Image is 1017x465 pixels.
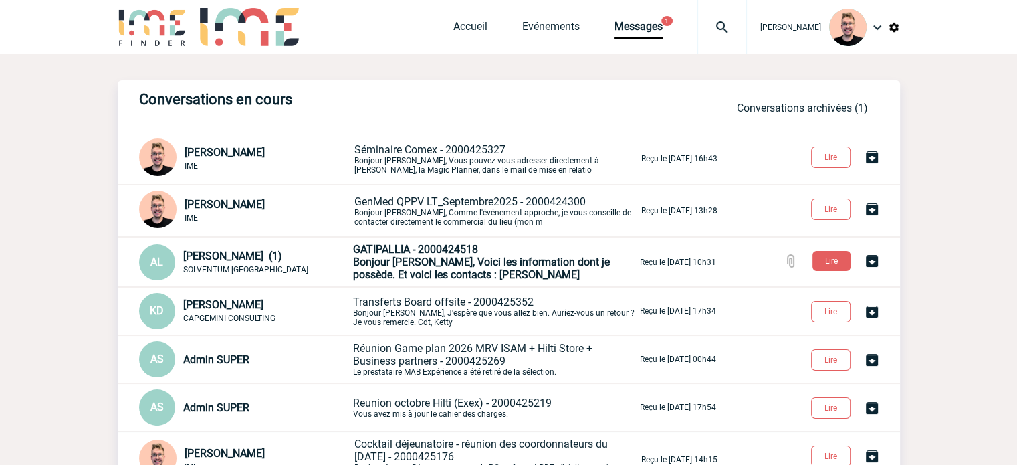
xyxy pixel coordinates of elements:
[183,314,275,323] span: CAPGEMINI CONSULTING
[800,304,864,317] a: Lire
[812,251,851,271] button: Lire
[864,304,880,320] img: Archiver la conversation
[183,401,249,414] span: Admin SUPER
[353,256,610,281] span: Bonjour [PERSON_NAME], Voici les information dont je possède. Et voici les contacts : [PERSON_NAME]
[353,342,637,377] p: Le prestataire MAB Expérience a été retiré de la sélection.
[354,195,639,227] p: Bonjour [PERSON_NAME], Comme l'événement approche, je vous conseille de contacter directement le ...
[150,353,164,365] span: AS
[737,102,868,114] a: Conversations archivées (1)
[139,244,350,280] div: Conversation privée : Client - Agence
[185,447,265,460] span: [PERSON_NAME]
[353,342,592,367] span: Réunion Game plan 2026 MRV ISAM + Hilti Store + Business partners - 2000425269
[864,400,880,416] img: Archiver la conversation
[811,397,851,419] button: Lire
[800,150,864,163] a: Lire
[139,255,716,268] a: AL [PERSON_NAME] (1) SOLVENTUM [GEOGRAPHIC_DATA] GATIPALLIA - 2000424518Bonjour [PERSON_NAME], Vo...
[811,301,851,322] button: Lire
[139,452,717,465] a: [PERSON_NAME] IME Cocktail déjeunatoire - réunion des coordonnateurs du [DATE] - 2000425176Bonjou...
[353,296,637,327] p: Bonjour [PERSON_NAME], J'espère que vous allez bien. Auriez-vous un retour ? Je vous remercie. Cd...
[800,449,864,462] a: Lire
[139,352,716,365] a: AS Admin SUPER Réunion Game plan 2026 MRV ISAM + Hilti Store + Business partners - 2000425269Le p...
[354,195,586,208] span: GenMed QPPV LT_Septembre2025 - 2000424300
[760,23,821,32] span: [PERSON_NAME]
[800,401,864,413] a: Lire
[354,143,639,175] p: Bonjour [PERSON_NAME], Vous pouvez vous adresser directement à [PERSON_NAME], la Magic Planner, d...
[183,298,263,311] span: [PERSON_NAME]
[864,149,880,165] img: Archiver la conversation
[641,154,717,163] p: Reçu le [DATE] 16h43
[800,353,864,365] a: Lire
[139,138,177,176] img: 129741-1.png
[185,198,265,211] span: [PERSON_NAME]
[139,91,540,108] h3: Conversations en cours
[150,304,164,317] span: KD
[640,403,716,412] p: Reçu le [DATE] 17h54
[353,296,534,308] span: Transferts Board offsite - 2000425352
[829,9,867,46] img: 129741-1.png
[139,191,352,231] div: Conversation privée : Client - Agence
[185,161,198,171] span: IME
[139,151,717,164] a: [PERSON_NAME] IME Séminaire Comex - 2000425327Bonjour [PERSON_NAME], Vous pouvez vous adresser di...
[185,213,198,223] span: IME
[802,254,864,266] a: Lire
[139,304,716,316] a: KD [PERSON_NAME] CAPGEMINI CONSULTING Transferts Board offsite - 2000425352Bonjour [PERSON_NAME],...
[139,138,352,179] div: Conversation privée : Client - Agence
[811,147,851,168] button: Lire
[522,20,580,39] a: Evénements
[150,401,164,413] span: AS
[640,306,716,316] p: Reçu le [DATE] 17h34
[864,352,880,368] img: Archiver la conversation
[354,143,505,156] span: Séminaire Comex - 2000425327
[811,199,851,220] button: Lire
[614,20,663,39] a: Messages
[139,400,716,413] a: AS Admin SUPER Reunion octobre Hilti (Exex) - 2000425219Vous avez mis à jour le cahier des charge...
[183,250,282,262] span: [PERSON_NAME] (1)
[139,389,350,426] div: Conversation privée : Client - Agence
[150,256,163,268] span: AL
[640,258,716,267] p: Reçu le [DATE] 10h31
[353,243,478,256] span: GATIPALLIA - 2000424518
[640,355,716,364] p: Reçu le [DATE] 00h44
[864,201,880,217] img: Archiver la conversation
[641,455,717,464] p: Reçu le [DATE] 14h15
[139,191,177,228] img: 129741-1.png
[641,206,717,215] p: Reçu le [DATE] 13h28
[811,349,851,371] button: Lire
[183,353,249,366] span: Admin SUPER
[864,448,880,464] img: Archiver la conversation
[185,146,265,159] span: [PERSON_NAME]
[183,265,308,274] span: SOLVENTUM [GEOGRAPHIC_DATA]
[864,253,880,269] img: Archiver la conversation
[353,397,637,419] p: Vous avez mis à jour le cahier des charges.
[118,8,187,46] img: IME-Finder
[139,203,717,216] a: [PERSON_NAME] IME GenMed QPPV LT_Septembre2025 - 2000424300Bonjour [PERSON_NAME], Comme l'événeme...
[800,202,864,215] a: Lire
[453,20,487,39] a: Accueil
[354,438,608,463] span: Cocktail déjeunatoire - réunion des coordonnateurs du [DATE] - 2000425176
[661,16,673,26] button: 1
[353,397,552,409] span: Reunion octobre Hilti (Exex) - 2000425219
[139,293,350,329] div: Conversation privée : Client - Agence
[139,341,350,377] div: Conversation privée : Client - Agence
